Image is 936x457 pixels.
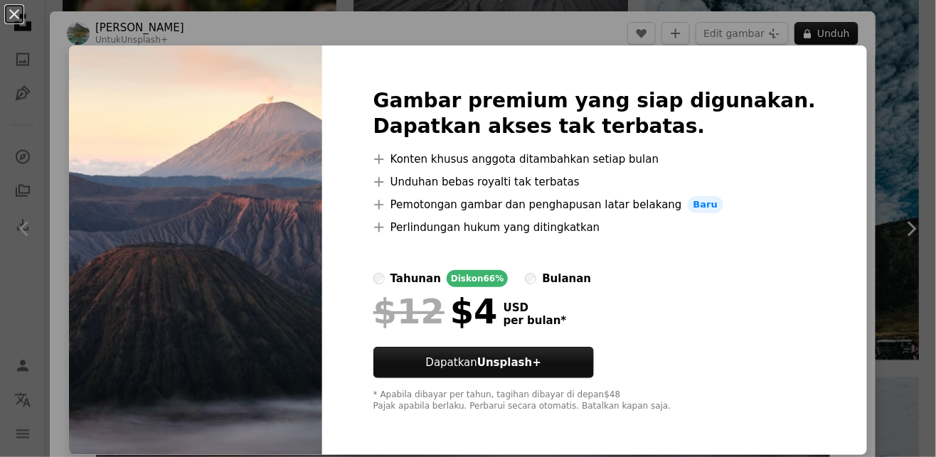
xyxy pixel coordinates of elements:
div: bulanan [542,270,591,287]
span: per bulan * [504,314,567,327]
span: Baru [688,196,723,213]
div: Diskon 66% [447,270,508,287]
div: * Apabila dibayar per tahun, tagihan dibayar di depan $48 Pajak apabila berlaku. Perbarui secara ... [373,389,816,412]
h2: Gambar premium yang siap digunakan. Dapatkan akses tak terbatas. [373,88,816,139]
strong: Unsplash+ [477,356,541,369]
li: Unduhan bebas royalti tak terbatas [373,173,816,190]
div: $4 [373,293,498,330]
input: bulanan [525,273,536,284]
li: Perlindungan hukum yang ditingkatkan [373,219,816,236]
li: Konten khusus anggota ditambahkan setiap bulan [373,151,816,168]
button: DapatkanUnsplash+ [373,347,594,378]
img: premium_photo-1720967009356-2689587a0e61 [69,45,322,455]
div: tahunan [390,270,441,287]
input: tahunanDiskon66% [373,273,385,284]
li: Pemotongan gambar dan penghapusan latar belakang [373,196,816,213]
span: USD [504,301,567,314]
span: $12 [373,293,445,330]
